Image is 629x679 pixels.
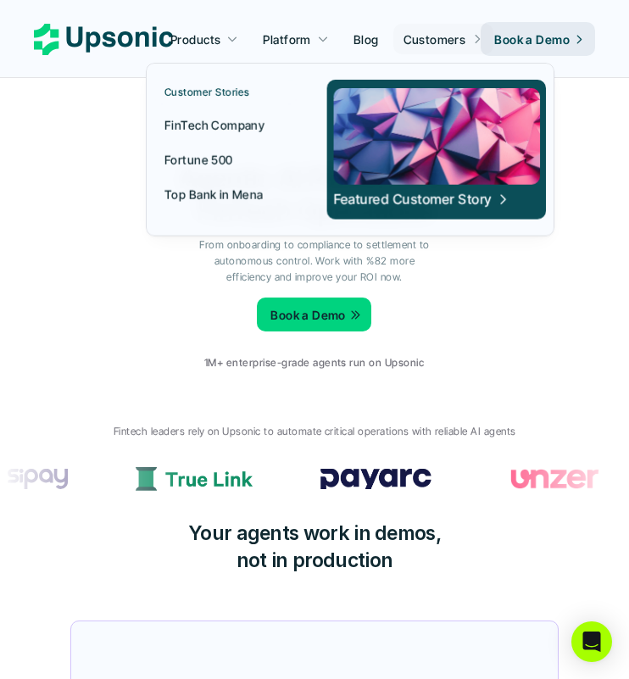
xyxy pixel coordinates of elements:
p: From onboarding to compliance to settlement to autonomous control. Work with %82 more efficiency ... [196,237,433,286]
p: Book a Demo [494,31,570,48]
a: Blog [343,24,389,54]
span: not in production [237,548,392,572]
p: Book a Demo [271,306,347,324]
p: Fintech leaders rely on Upsonic to automate critical operations with reliable AI agents [66,423,564,439]
span: Featured Customer Story [334,190,510,209]
a: Book a Demo [258,298,372,331]
a: Featured Customer Story [327,80,546,220]
a: Products [160,24,248,54]
a: Top Bank in Mena [154,179,298,209]
p: Platform [263,31,310,48]
a: Fortune 500 [154,144,298,175]
div: Open Intercom Messenger [571,621,612,662]
p: Blog [353,31,379,48]
p: Customers [404,31,466,48]
p: Fortune 500 [164,151,232,169]
p: Customer Stories [164,86,249,98]
span: Your agents work in demos, [188,521,441,545]
p: 1M+ enterprise-grade agents run on Upsonic [204,357,424,369]
p: FinTech Company [164,116,264,134]
a: FinTech Company [154,109,298,140]
a: Book a Demo [481,22,595,56]
p: Products [170,31,220,48]
p: Top Bank in Mena [164,186,263,203]
p: Featured Customer Story [334,190,493,209]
